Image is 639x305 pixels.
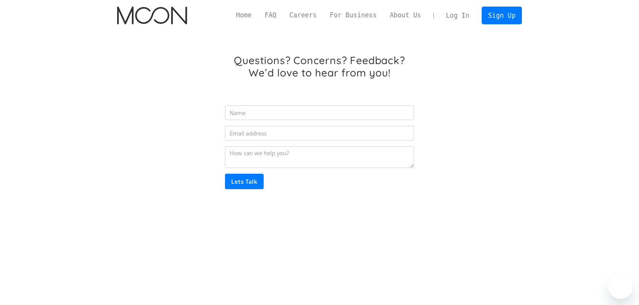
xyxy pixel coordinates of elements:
a: For Business [323,10,383,20]
a: FAQ [258,10,283,20]
a: Careers [283,10,323,20]
h1: Questions? Concerns? Feedback? We’d love to hear from you! [225,54,414,79]
img: Moon Logo [117,7,187,24]
input: Name [225,105,414,120]
a: home [117,7,187,24]
input: Lets Talk [225,174,264,189]
a: About Us [383,10,428,20]
input: Email address [225,126,414,141]
a: Sign Up [482,7,522,24]
a: Home [230,10,258,20]
form: Email Form [225,100,414,189]
a: Log In [440,7,476,24]
iframe: Bouton de lancement de la fenêtre de messagerie [608,274,633,299]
